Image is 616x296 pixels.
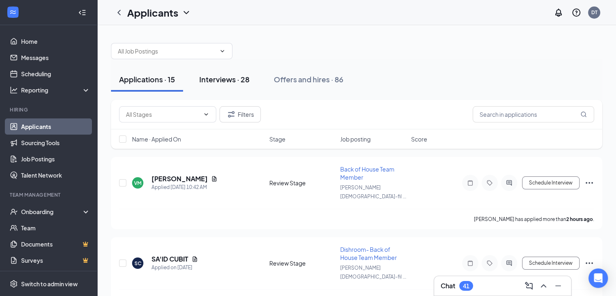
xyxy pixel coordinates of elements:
[21,151,90,167] a: Job Postings
[485,180,495,186] svg: Tag
[553,281,563,291] svg: Minimize
[132,135,181,143] span: Name · Applied On
[554,8,563,17] svg: Notifications
[411,135,427,143] span: Score
[269,259,335,267] div: Review Stage
[21,49,90,66] a: Messages
[21,167,90,183] a: Talent Network
[584,258,594,268] svg: Ellipses
[566,216,593,222] b: 2 hours ago
[463,283,469,290] div: 41
[21,33,90,49] a: Home
[465,260,475,266] svg: Note
[10,208,18,216] svg: UserCheck
[539,281,548,291] svg: ChevronUp
[219,48,226,54] svg: ChevronDown
[340,184,406,199] span: [PERSON_NAME] [DEMOGRAPHIC_DATA]-fil ...
[591,9,597,16] div: DT
[21,86,91,94] div: Reporting
[584,178,594,188] svg: Ellipses
[226,109,236,119] svg: Filter
[340,246,397,261] span: Dishroom- Back of House Team Member
[340,165,394,181] span: Back of House Team Member
[134,260,141,267] div: SC
[21,252,90,268] a: SurveysCrown
[522,257,580,270] button: Schedule Interview
[10,106,89,113] div: Hiring
[119,74,175,84] div: Applications · 15
[522,176,580,189] button: Schedule Interview
[522,279,535,292] button: ComposeMessage
[269,135,286,143] span: Stage
[552,279,565,292] button: Minimize
[504,180,514,186] svg: ActiveChat
[441,281,455,290] h3: Chat
[571,8,581,17] svg: QuestionInfo
[118,47,216,56] input: All Job Postings
[78,9,86,17] svg: Collapse
[21,280,78,288] div: Switch to admin view
[524,281,534,291] svg: ComposeMessage
[21,118,90,135] a: Applicants
[9,8,17,16] svg: WorkstreamLogo
[465,180,475,186] svg: Note
[588,268,608,288] div: Open Intercom Messenger
[473,106,594,122] input: Search in applications
[151,183,217,191] div: Applied [DATE] 10:42 AM
[21,135,90,151] a: Sourcing Tools
[10,86,18,94] svg: Analysis
[127,6,178,19] h1: Applicants
[21,220,90,236] a: Team
[340,135,371,143] span: Job posting
[203,111,209,118] svg: ChevronDown
[580,111,587,118] svg: MagnifyingGlass
[504,260,514,266] svg: ActiveChat
[21,66,90,82] a: Scheduling
[126,110,200,119] input: All Stages
[274,74,343,84] div: Offers and hires · 86
[10,191,89,198] div: Team Management
[21,236,90,252] a: DocumentsCrown
[192,256,198,262] svg: Document
[537,279,550,292] button: ChevronUp
[114,8,124,17] svg: ChevronLeft
[474,216,594,223] p: [PERSON_NAME] has applied more than .
[151,264,198,272] div: Applied on [DATE]
[199,74,249,84] div: Interviews · 28
[21,208,83,216] div: Onboarding
[181,8,191,17] svg: ChevronDown
[269,179,335,187] div: Review Stage
[485,260,495,266] svg: Tag
[10,280,18,288] svg: Settings
[151,174,208,183] h5: [PERSON_NAME]
[340,265,406,280] span: [PERSON_NAME] [DEMOGRAPHIC_DATA]-fil ...
[220,106,261,122] button: Filter Filters
[151,255,188,264] h5: SA'ID CUBIT
[211,176,217,182] svg: Document
[134,180,141,187] div: VM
